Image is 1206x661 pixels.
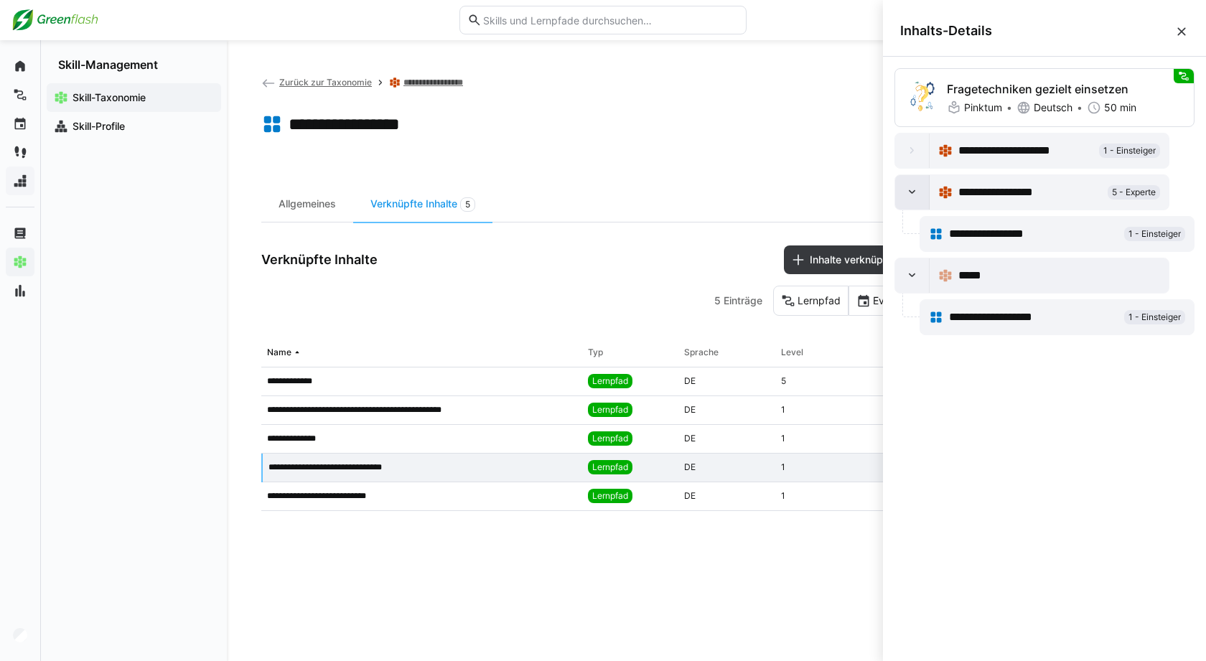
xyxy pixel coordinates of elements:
[900,23,1174,39] span: Inhalts-Details
[678,367,775,396] div: DE
[684,347,719,358] div: Sprache
[465,199,470,210] span: 5
[775,367,871,396] div: 5
[784,245,907,274] button: Inhalte verknüpfen
[1128,228,1181,240] span: 1 - Einsteiger
[678,425,775,454] div: DE
[678,482,775,511] div: DE
[279,77,372,88] span: Zurück zur Taxonomie
[808,253,900,267] span: Inhalte verknüpfen
[588,460,632,474] span: Lernpfad
[947,80,1136,98] p: Fragetechniken gezielt einsetzen
[678,454,775,482] div: DE
[588,374,632,388] span: Lernpfad
[775,425,871,454] div: 1
[1103,145,1156,156] span: 1 - Einsteiger
[588,489,632,503] span: Lernpfad
[775,454,871,482] div: 1
[714,294,721,308] span: 5
[588,347,603,358] div: Typ
[773,286,849,316] eds-button-option: Lernpfad
[588,431,632,446] span: Lernpfad
[907,80,938,112] img: Fragetechniken gezielt einsetzen
[724,294,762,308] span: Einträge
[775,482,871,511] div: 1
[964,100,1002,115] span: Pinktum
[261,252,378,268] h3: Verknüpfte Inhalte
[775,396,871,425] div: 1
[678,396,775,425] div: DE
[1128,311,1181,323] span: 1 - Einsteiger
[267,347,291,358] div: Name
[1104,100,1136,115] span: 50 min
[1034,100,1072,115] span: Deutsch
[482,14,739,27] input: Skills und Lernpfade durchsuchen…
[781,347,803,358] div: Level
[353,187,492,222] div: Verknüpfte Inhalte
[261,77,372,88] a: Zurück zur Taxonomie
[1112,187,1156,198] span: 5 - Experte
[588,403,632,417] span: Lernpfad
[261,187,353,222] div: Allgemeines
[849,286,907,316] eds-button-option: Event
